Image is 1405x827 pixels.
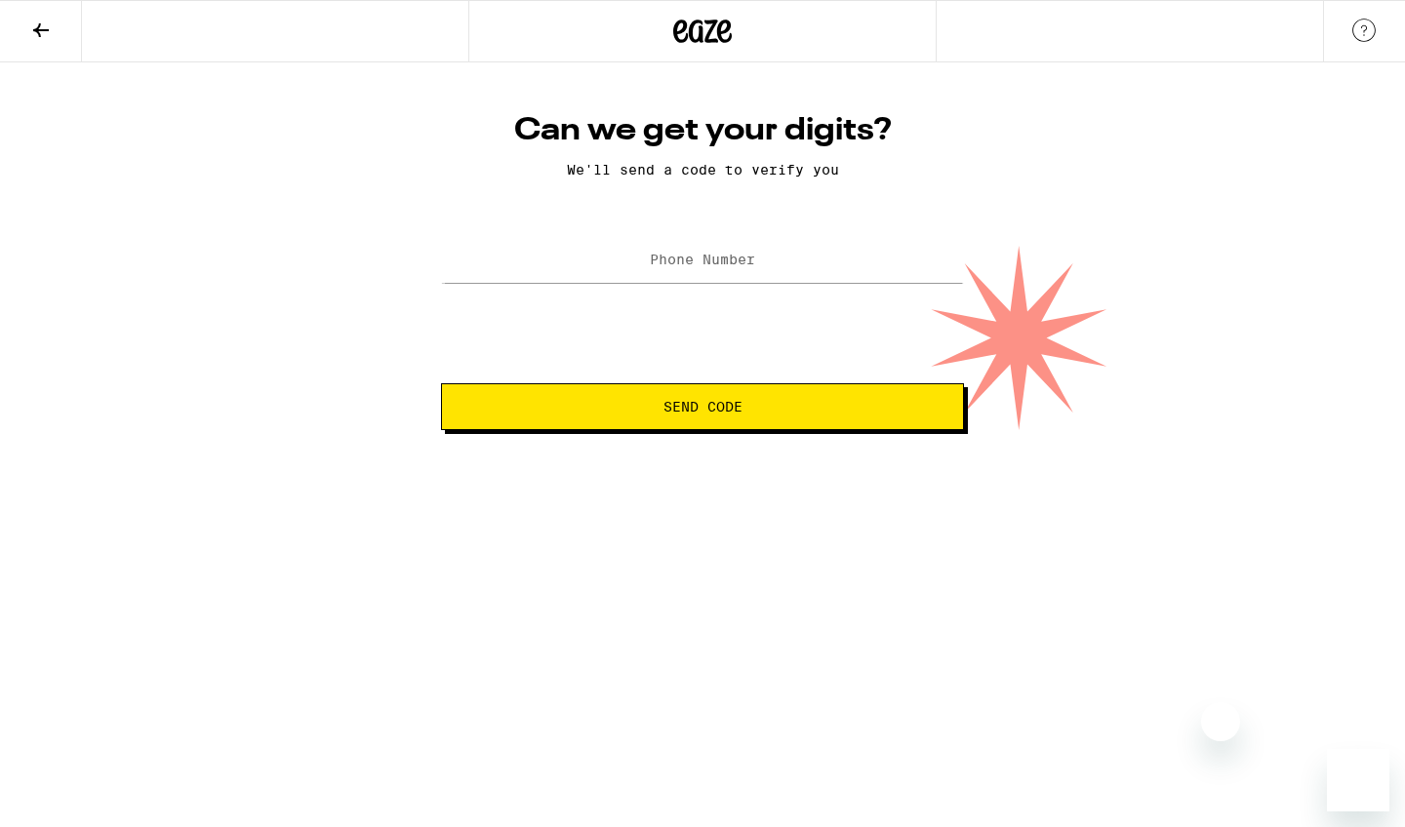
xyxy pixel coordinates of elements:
h1: Can we get your digits? [441,111,964,150]
span: Send Code [663,400,743,413]
p: We'll send a code to verify you [441,162,964,177]
input: Phone Number [441,239,964,283]
label: Phone Number [650,252,755,267]
iframe: Close message [1201,702,1240,741]
iframe: Button to launch messaging window [1327,749,1389,811]
button: Send Code [441,383,964,430]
